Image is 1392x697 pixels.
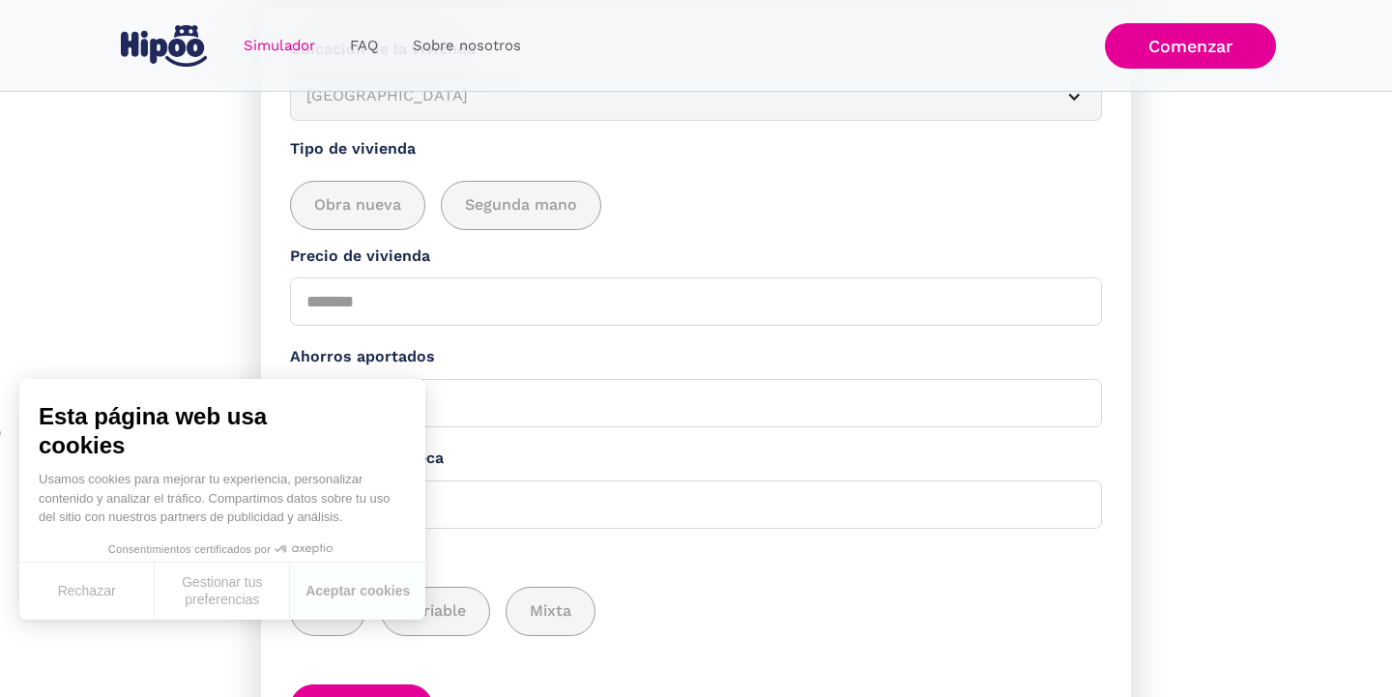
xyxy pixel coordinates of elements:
label: Ahorros aportados [290,345,1102,369]
article: [GEOGRAPHIC_DATA] [290,72,1102,121]
label: Plazo de la hipoteca [290,447,1102,471]
a: FAQ [333,27,395,65]
a: Simulador [226,27,333,65]
div: add_description_here [290,181,1102,230]
div: add_description_here [290,587,1102,636]
label: Tipo de interés [290,543,1102,567]
span: Variable [405,599,466,624]
span: Obra nueva [314,193,401,218]
div: [GEOGRAPHIC_DATA] [306,84,1039,108]
label: Tipo de vivienda [290,137,1102,161]
a: Comenzar [1105,23,1276,69]
a: home [116,17,211,74]
label: Precio de vivienda [290,245,1102,269]
span: Segunda mano [465,193,577,218]
a: Sobre nosotros [395,27,538,65]
span: Mixta [530,599,571,624]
